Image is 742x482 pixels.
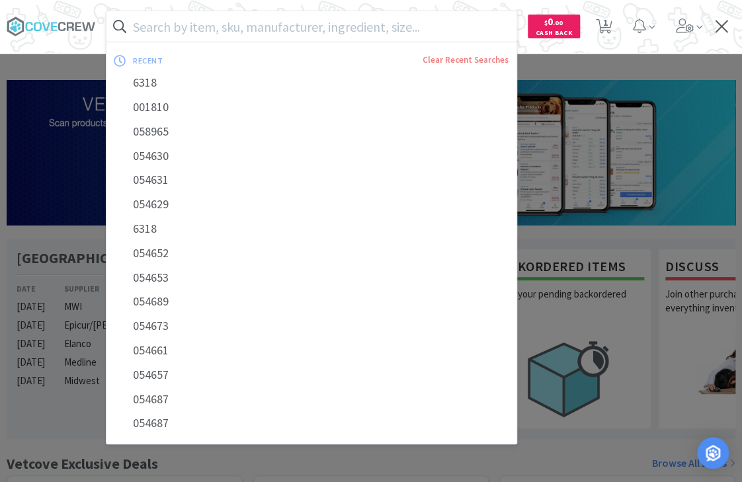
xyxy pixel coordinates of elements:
div: 054629 [106,192,516,217]
span: $ [544,19,548,27]
div: 054631 [106,168,516,192]
div: 054630 [106,144,516,169]
a: Clear Recent Searches [423,54,509,65]
div: 054652 [106,241,516,266]
span: Cash Back [536,30,572,38]
div: 054657 [106,363,516,387]
div: 6318 [106,71,516,95]
div: 058965 [106,120,516,144]
div: 054661 [106,339,516,363]
a: 1 [591,22,618,34]
span: . 00 [553,19,563,27]
div: 054687 [106,387,516,412]
div: 054673 [106,314,516,339]
div: Open Intercom Messenger [697,437,729,469]
div: 054687 [106,411,516,436]
span: 0 [544,15,563,28]
div: recent [133,50,292,71]
a: $0.00Cash Back [528,9,580,44]
div: 001810 [106,95,516,120]
div: 054653 [106,266,516,290]
div: 054689 [106,290,516,314]
div: 6318 [106,217,516,241]
input: Search by item, sku, manufacturer, ingredient, size... [106,11,516,42]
